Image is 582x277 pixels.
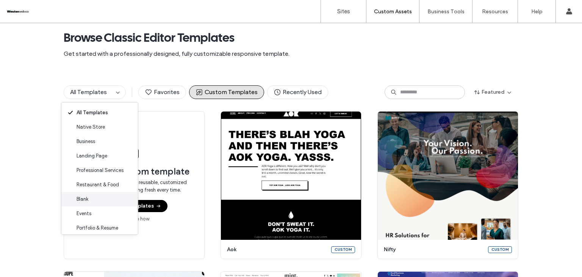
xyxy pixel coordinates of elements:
span: Portfolio & Resume [77,224,118,232]
span: Custom Templates [196,88,258,96]
span: Favorites [145,88,180,96]
span: Events [77,210,91,217]
button: All Templates [64,86,113,99]
label: Resources [482,8,508,15]
label: Sites [337,8,350,15]
span: Blank [77,195,88,203]
button: Custom Templates [189,85,264,99]
button: Favorites [138,85,186,99]
button: Recently Used [267,85,328,99]
span: Professional Services [77,167,124,174]
span: Restaurant & Food [77,181,119,189]
span: aok [227,246,327,253]
label: Business Tools [427,8,465,15]
span: Browse Classic Editor Templates [64,30,518,45]
span: All Templates [70,88,107,96]
span: Native Store [77,123,105,131]
span: Help [17,5,33,12]
span: nifty [384,246,483,253]
span: Landing Page [77,152,107,160]
span: Recently Used [274,88,322,96]
label: Custom Assets [374,8,412,15]
div: Custom [331,246,355,253]
label: Help [531,8,543,15]
div: Custom [488,246,512,253]
span: All Templates [77,109,108,116]
span: Get started with a professionally designed, fully customizable responsive template. [64,50,518,58]
button: Featured [468,86,518,98]
span: Business [77,138,95,145]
